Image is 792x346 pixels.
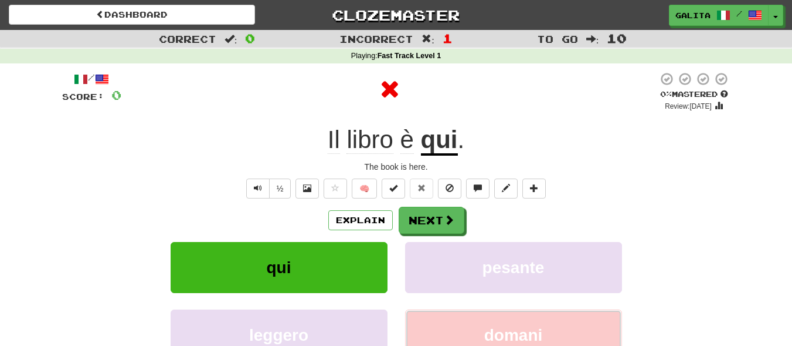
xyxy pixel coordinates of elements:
button: pesante [405,242,622,293]
a: Clozemaster [273,5,519,25]
div: The book is here. [62,161,730,173]
span: : [225,34,237,44]
button: Discuss sentence (alt+u) [466,179,490,199]
span: Correct [159,33,216,45]
span: 0 [245,31,255,45]
span: Incorrect [339,33,413,45]
button: Set this sentence to 100% Mastered (alt+m) [382,179,405,199]
span: è [400,126,414,154]
span: : [586,34,599,44]
button: Play sentence audio (ctl+space) [246,179,270,199]
span: Il [328,126,340,154]
span: libro [346,126,393,154]
span: : [422,34,434,44]
span: To go [537,33,578,45]
strong: Fast Track Level 1 [378,52,441,60]
u: qui [421,126,458,156]
button: Edit sentence (alt+d) [494,179,518,199]
button: Show image (alt+x) [295,179,319,199]
span: Score: [62,92,104,102]
a: Dashboard [9,5,255,25]
button: Next [399,207,464,234]
small: Review: [DATE] [665,102,712,110]
span: / [736,9,742,18]
button: Reset to 0% Mastered (alt+r) [410,179,433,199]
button: ½ [269,179,291,199]
span: domani [484,326,543,344]
div: / [62,72,121,86]
button: qui [171,242,387,293]
span: pesante [482,258,545,277]
span: leggero [249,326,308,344]
button: Add to collection (alt+a) [522,179,546,199]
span: . [458,126,465,153]
span: 0 % [660,89,672,99]
button: Ignore sentence (alt+i) [438,179,461,199]
span: Galita [675,10,711,21]
div: Text-to-speech controls [244,179,291,199]
span: 0 [111,88,121,102]
button: Explain [328,210,393,230]
span: 10 [607,31,627,45]
div: Mastered [658,89,730,100]
a: Galita / [669,5,769,26]
span: qui [267,258,291,277]
button: Favorite sentence (alt+f) [324,179,347,199]
button: 🧠 [352,179,377,199]
span: 1 [443,31,453,45]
